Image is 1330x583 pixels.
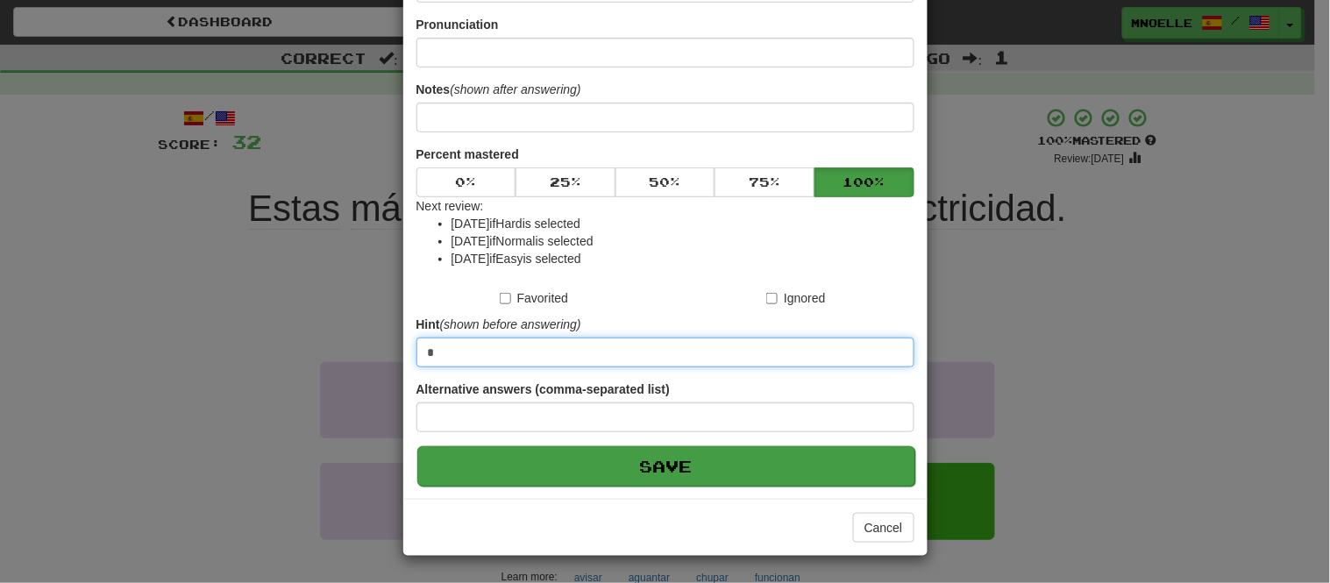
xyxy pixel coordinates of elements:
[766,289,825,307] label: Ignored
[814,167,914,197] button: 100%
[500,289,568,307] label: Favorited
[452,215,914,232] li: [DATE] if Hard is selected
[452,232,914,250] li: [DATE] if Normal is selected
[452,250,914,267] li: [DATE] if Easy is selected
[450,82,580,96] em: (shown after answering)
[615,167,715,197] button: 50%
[516,167,615,197] button: 25%
[416,167,914,197] div: Percent mastered
[416,197,914,267] div: Next review:
[416,81,581,98] label: Notes
[416,16,499,33] label: Pronunciation
[715,167,814,197] button: 75%
[500,293,511,304] input: Favorited
[416,167,516,197] button: 0%
[417,446,915,487] button: Save
[853,513,914,543] button: Cancel
[416,146,520,163] label: Percent mastered
[416,380,670,398] label: Alternative answers (comma-separated list)
[766,293,778,304] input: Ignored
[416,316,581,333] label: Hint
[440,317,581,331] em: (shown before answering)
